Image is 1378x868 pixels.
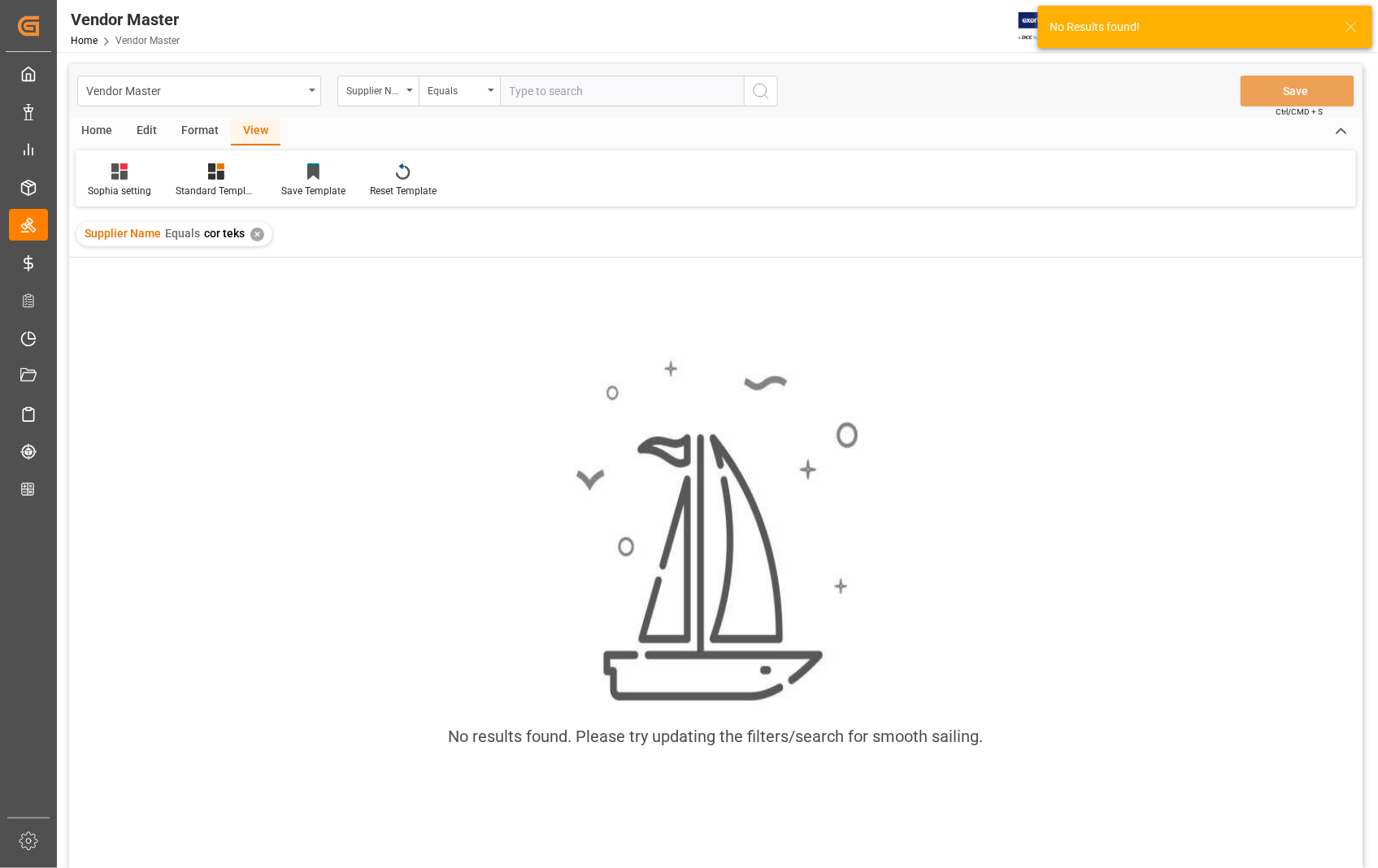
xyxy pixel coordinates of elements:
[71,7,180,32] div: Vendor Master
[370,184,437,198] div: Reset Template
[124,118,169,145] div: Edit
[281,184,346,198] div: Save Template
[86,80,303,100] div: Vendor Master
[449,724,984,749] div: No results found. Please try updating the filters/search for smooth sailing.
[1019,12,1075,41] img: Exertis%20JAM%20-%20Email%20Logo.jpg_1722504956.jpg
[169,118,231,145] div: Format
[1241,76,1354,106] button: Save
[231,118,280,145] div: View
[165,227,200,240] span: Equals
[204,227,245,240] span: cor teks
[88,184,151,198] div: Sophia setting
[176,184,257,198] div: Standard Templates
[77,76,321,106] button: open menu
[419,76,500,106] button: open menu
[1050,19,1329,36] div: No Results found!
[428,80,483,98] div: Equals
[574,358,859,705] img: smooth_sailing.jpeg
[1276,106,1324,118] span: Ctrl/CMD + S
[69,118,124,145] div: Home
[71,35,98,46] a: Home
[250,228,264,241] div: ✕
[744,76,778,106] button: search button
[85,227,161,240] span: Supplier Name
[500,76,744,106] input: Type to search
[346,80,402,98] div: Supplier Name
[337,76,419,106] button: open menu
